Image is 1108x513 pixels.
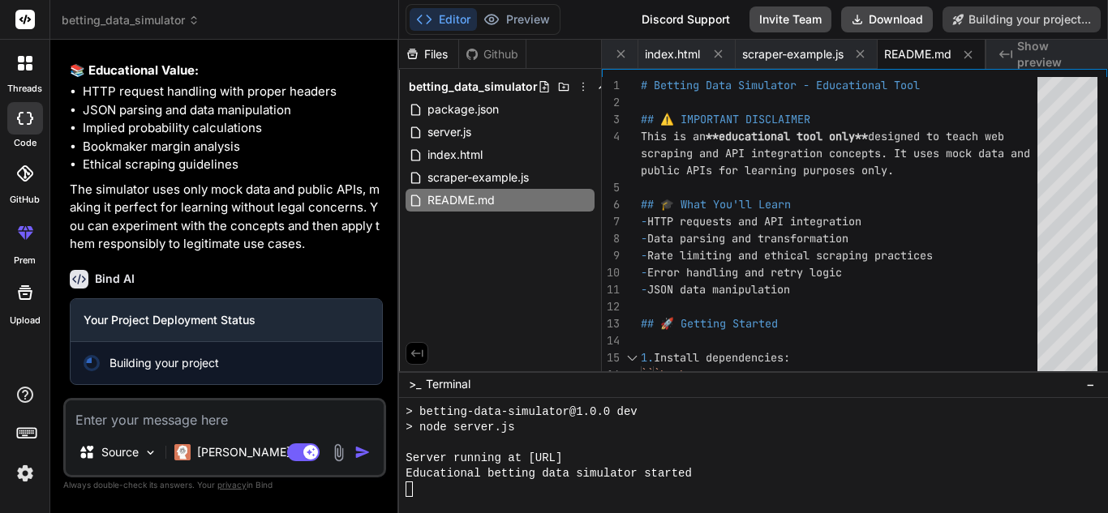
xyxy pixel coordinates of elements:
[749,6,831,32] button: Invite Team
[647,248,933,263] span: Rate limiting and ethical scraping practices
[217,480,247,489] span: privacy
[742,46,844,62] span: scraper-example.js
[706,129,868,143] span: **educational tool only**
[110,355,219,371] span: Building your project
[602,247,620,264] div: 9
[406,466,692,481] span: Educational betting data simulator started
[602,179,620,196] div: 5
[602,128,620,145] div: 4
[641,112,810,126] span: ## ⚠️ IMPORTANT DISCLAIMER
[641,316,778,331] span: ## 🚀 Getting Started
[144,446,157,460] img: Pick Models
[645,46,700,62] span: index.html
[7,82,42,96] label: threads
[409,376,421,392] span: >_
[654,350,790,365] span: Install dependencies:
[84,312,369,328] h3: Your Project Deployment Status
[83,101,383,120] li: JSON parsing and data manipulation
[884,46,951,62] span: README.md
[174,444,191,460] img: Claude 4 Sonnet
[83,138,383,156] li: Bookmaker margin analysis
[10,314,41,327] label: Upload
[63,477,386,493] p: Always double-check its answers. Your in Bind
[602,281,620,298] div: 11
[406,404,637,420] span: > betting-data-simulator@1.0.0 dev
[943,6,1101,32] button: Building your project...
[868,129,1004,143] span: designed to teach web
[459,46,526,62] div: Github
[329,443,348,462] img: attachment
[647,282,790,297] span: JSON data manipulation
[641,214,647,229] span: -
[426,190,496,210] span: README.md
[410,8,477,31] button: Editor
[602,77,620,94] div: 1
[602,111,620,128] div: 3
[602,332,620,349] div: 14
[641,282,647,297] span: -
[602,264,620,281] div: 10
[197,444,318,460] p: [PERSON_NAME] 4 S..
[602,315,620,332] div: 13
[14,136,37,150] label: code
[641,146,965,160] span: scraping and API integration concepts. It uses moc
[101,444,139,460] p: Source
[426,100,500,119] span: package.json
[641,163,894,177] span: public APIs for learning purposes only.
[83,119,383,138] li: Implied probability calculations
[602,94,620,111] div: 2
[647,231,848,246] span: Data parsing and transformation
[406,451,562,466] span: Server running at [URL]
[602,196,620,213] div: 6
[426,168,530,187] span: scraper-example.js
[426,122,473,142] span: server.js
[426,145,484,165] span: index.html
[83,156,383,174] li: Ethical scraping guidelines
[1086,376,1095,392] span: −
[602,230,620,247] div: 8
[965,146,1030,160] span: k data and
[641,350,654,365] span: 1.
[602,366,620,383] div: 16
[641,367,686,382] span: ```bash
[477,8,556,31] button: Preview
[409,79,538,95] span: betting_data_simulator
[602,298,620,315] div: 12
[841,6,933,32] button: Download
[354,444,371,460] img: icon
[70,62,199,78] strong: 📚 Educational Value:
[70,181,383,254] p: The simulator uses only mock data and public APIs, making it perfect for learning without legal c...
[406,420,514,435] span: > node server.js
[602,213,620,230] div: 7
[1083,371,1098,397] button: −
[10,193,40,207] label: GitHub
[647,265,842,280] span: Error handling and retry logic
[83,83,383,101] li: HTTP request handling with proper headers
[641,231,647,246] span: -
[95,271,135,287] h6: Bind AI
[641,265,647,280] span: -
[632,6,740,32] div: Discord Support
[14,254,36,267] label: prem
[641,78,920,92] span: # Betting Data Simulator - Educational Tool
[641,248,647,263] span: -
[647,214,861,229] span: HTTP requests and API integration
[399,46,458,62] div: Files
[11,460,39,487] img: settings
[602,349,620,366] div: 15
[62,12,200,28] span: betting_data_simulator
[1017,38,1095,71] span: Show preview
[621,349,642,366] div: Click to collapse the range.
[641,129,706,143] span: This is an
[426,376,470,392] span: Terminal
[641,197,791,212] span: ## 🎓 What You'll Learn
